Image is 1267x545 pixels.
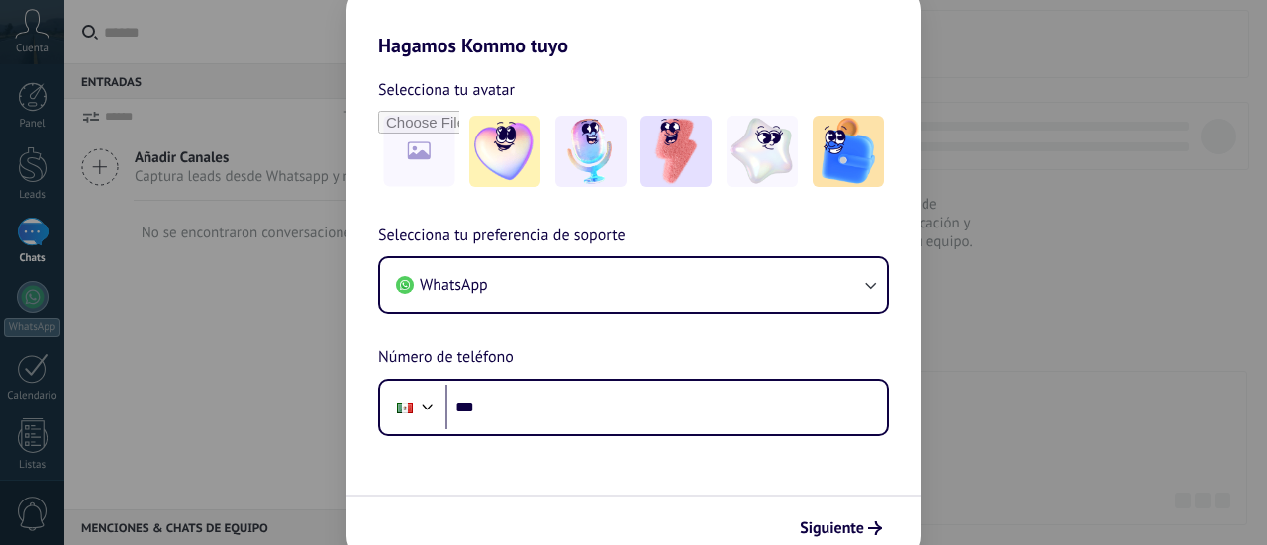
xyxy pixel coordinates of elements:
[800,521,864,535] span: Siguiente
[555,116,627,187] img: -2.jpeg
[378,77,515,103] span: Selecciona tu avatar
[727,116,798,187] img: -4.jpeg
[640,116,712,187] img: -3.jpeg
[813,116,884,187] img: -5.jpeg
[469,116,540,187] img: -1.jpeg
[791,511,891,545] button: Siguiente
[378,345,514,371] span: Número de teléfono
[386,387,424,428] div: Mexico: + 52
[420,275,488,295] span: WhatsApp
[378,224,626,249] span: Selecciona tu preferencia de soporte
[380,258,887,312] button: WhatsApp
